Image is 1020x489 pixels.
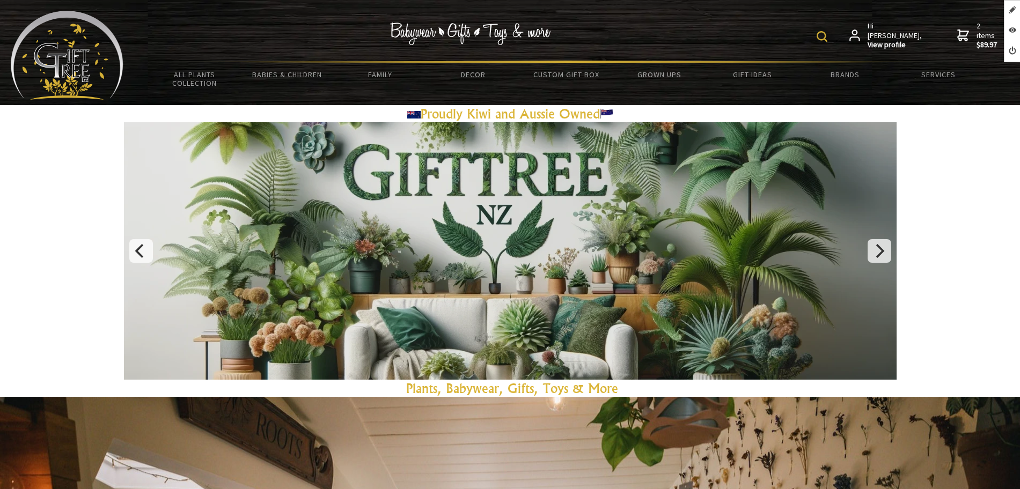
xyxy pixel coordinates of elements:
span: 2 items [977,21,998,50]
a: Plants, Babywear, Gifts, Toys & Mor [406,380,612,396]
a: Custom Gift Box [520,63,613,86]
strong: $89.97 [977,40,998,50]
a: Family [334,63,427,86]
a: Babies & Children [241,63,334,86]
a: Decor [427,63,519,86]
a: Grown Ups [613,63,706,86]
a: Proudly Kiwi and Aussie Owned [407,106,613,122]
strong: View profile [868,40,923,50]
span: Hi [PERSON_NAME], [868,21,923,50]
button: Next [868,239,891,263]
a: Hi [PERSON_NAME],View profile [849,21,923,50]
a: All Plants Collection [148,63,241,94]
a: 2 items$89.97 [957,21,998,50]
a: Gift Ideas [706,63,798,86]
button: Previous [129,239,153,263]
img: Babywear - Gifts - Toys & more [390,23,551,45]
img: Babyware - Gifts - Toys and more... [11,11,123,100]
img: product search [817,31,827,42]
a: Services [892,63,985,86]
a: Brands [799,63,892,86]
